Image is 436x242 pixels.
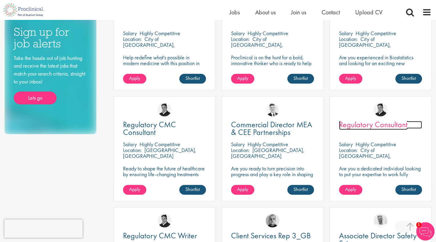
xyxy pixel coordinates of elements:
[339,147,391,165] p: City of [GEOGRAPHIC_DATA], [GEOGRAPHIC_DATA]
[395,185,422,195] a: Shortlist
[123,185,146,195] a: Apply
[123,141,137,148] span: Salary
[339,185,362,195] a: Apply
[266,214,279,227] img: Harry Budge
[158,214,171,227] img: Peter Duvall
[231,166,314,189] p: Are you ready to turn precision into progress and play a key role in shaping the future of pharma...
[395,74,422,84] a: Shortlist
[231,54,314,84] p: Proclinical is on the hunt for a bold, innovative thinker who is ready to help push the boundarie...
[255,8,276,16] a: About us
[158,102,171,116] img: Peter Duvall
[231,230,311,241] span: Client Services Rep 3_GB
[231,119,312,137] span: Commercial Director MEA & CEE Partnerships
[287,74,314,84] a: Shortlist
[123,30,137,37] span: Salary
[123,147,196,159] p: [GEOGRAPHIC_DATA], [GEOGRAPHIC_DATA]
[266,102,279,116] img: Nicolas Daniel
[123,230,197,241] span: Regulatory CMC Writer
[416,222,434,240] img: Chatbot
[355,8,382,16] a: Upload CV
[231,74,254,84] a: Apply
[4,219,83,238] iframe: reCAPTCHA
[123,147,142,154] span: Location:
[322,8,340,16] a: Contact
[339,147,358,154] span: Location:
[231,30,245,37] span: Salary
[14,91,57,104] a: Lets go
[231,147,304,159] p: [GEOGRAPHIC_DATA], [GEOGRAPHIC_DATA]
[339,166,422,200] p: Are you a dedicated individual looking to put your expertise to work fully flexibly in a remote p...
[339,121,422,128] a: Regulatory Consultant
[345,186,356,192] span: Apply
[231,141,245,148] span: Salary
[123,121,206,136] a: Regulatory CMC Consultant
[140,141,180,148] p: Highly Competitive
[129,75,140,81] span: Apply
[339,141,353,148] span: Salary
[339,119,408,130] span: Regulatory Consultant
[291,8,306,16] a: Join us
[231,35,250,43] span: Location:
[123,74,146,84] a: Apply
[123,119,176,137] span: Regulatory CMC Consultant
[416,222,421,227] span: 1
[248,141,288,148] p: Highly Competitive
[123,54,206,72] p: Help redefine what's possible in modern medicine with this position in Functional Analysis!
[14,26,87,50] h3: Sign up for job alerts
[339,35,391,54] p: City of [GEOGRAPHIC_DATA], [GEOGRAPHIC_DATA]
[374,214,387,227] img: Joshua Bye
[179,74,206,84] a: Shortlist
[374,102,387,116] img: Peter Duvall
[339,35,358,43] span: Location:
[231,185,254,195] a: Apply
[123,232,206,240] a: Regulatory CMC Writer
[287,185,314,195] a: Shortlist
[356,141,396,148] p: Highly Competitive
[231,232,314,240] a: Client Services Rep 3_GB
[140,30,180,37] p: Highly Competitive
[237,186,248,192] span: Apply
[339,54,422,78] p: Are you experienced in Biostatistics and looking for an exciting new challenge where you can assi...
[229,8,240,16] a: Jobs
[237,75,248,81] span: Apply
[123,166,206,200] p: Ready to shape the future of healthcare by ensuring life-changing treatments meet global regulato...
[129,186,140,192] span: Apply
[339,74,362,84] a: Apply
[123,35,142,43] span: Location:
[179,185,206,195] a: Shortlist
[339,30,353,37] span: Salary
[231,147,250,154] span: Location:
[123,35,175,54] p: City of [GEOGRAPHIC_DATA], [GEOGRAPHIC_DATA]
[345,75,356,81] span: Apply
[231,121,314,136] a: Commercial Director MEA & CEE Partnerships
[356,30,396,37] p: Highly Competitive
[231,35,283,54] p: City of [GEOGRAPHIC_DATA], [GEOGRAPHIC_DATA]
[14,54,87,105] div: Take the hassle out of job hunting and receive the latest jobs that match your search criteria, s...
[248,30,288,37] p: Highly Competitive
